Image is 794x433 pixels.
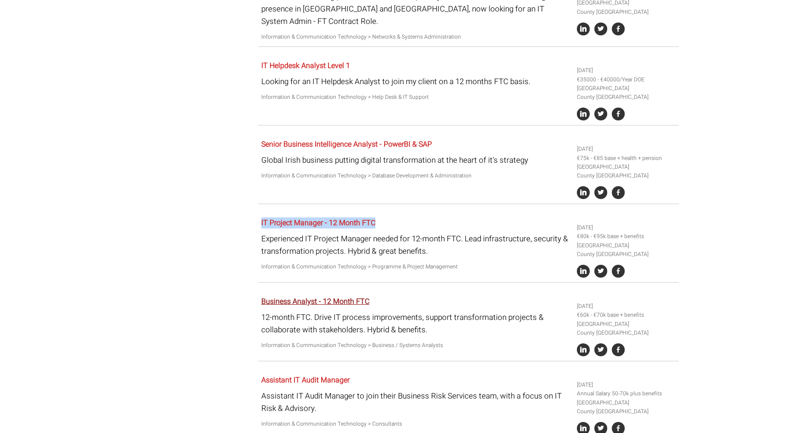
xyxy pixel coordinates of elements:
[261,311,570,336] p: 12-month FTC. Drive IT process improvements, support transformation projects & collaborate with s...
[261,420,570,428] p: Information & Communication Technology > Consultants
[261,154,570,166] p: Global Irish business putting digital transformation at the heart of it's strategy
[577,75,675,84] li: €35000 - €40000/Year DOE
[577,302,675,311] li: [DATE]
[577,145,675,154] li: [DATE]
[577,163,675,180] li: [GEOGRAPHIC_DATA] County [GEOGRAPHIC_DATA]
[577,66,675,75] li: [DATE]
[261,171,570,180] p: Information & Communication Technology > Database Development & Administration
[577,84,675,102] li: [GEOGRAPHIC_DATA] County [GEOGRAPHIC_DATA]
[261,33,570,41] p: Information & Communication Technology > Networks & Systems Administration
[261,233,570,257] p: Experienced IT Project Manager needed for 12-month FTC. Lead infrastructure, security & transform...
[261,93,570,102] p: Information & Communication Technology > Help Desk & IT Support
[261,296,369,307] a: Business Analyst - 12 Month FTC
[577,232,675,241] li: €80k - €95k base + benefits
[577,320,675,337] li: [GEOGRAPHIC_DATA] County [GEOGRAPHIC_DATA]
[577,311,675,319] li: €60k - €70k base + benefits
[577,223,675,232] li: [DATE]
[261,139,432,150] a: Senior Business Intelligence Analyst - PowerBI & SAP
[577,381,675,389] li: [DATE]
[261,60,350,71] a: IT Helpdesk Analyst Level 1
[261,75,570,88] p: Looking for an IT Helpdesk Analyst to join my client on a 12 months FTC basis.
[577,154,675,163] li: €75k - €85 base + health + pension
[577,389,675,398] li: Annual Salary 50-70k plus benefits
[261,375,350,386] a: Assistant IT Audit Manager
[261,262,570,271] p: Information & Communication Technology > Programme & Project Management
[577,241,675,259] li: [GEOGRAPHIC_DATA] County [GEOGRAPHIC_DATA]
[261,390,570,415] p: Assistant IT Audit Manager to join their Business Risk Services team, with a focus on IT Risk & A...
[261,341,570,350] p: Information & Communication Technology > Business / Systems Analysts
[261,217,375,228] a: IT Project Manager - 12 Month FTC
[577,399,675,416] li: [GEOGRAPHIC_DATA] County [GEOGRAPHIC_DATA]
